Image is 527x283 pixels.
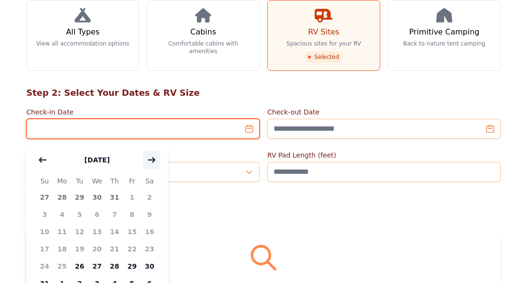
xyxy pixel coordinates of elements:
span: 21 [106,240,123,258]
span: 5 [71,206,88,223]
span: 14 [106,223,123,240]
span: Mo [54,175,71,187]
h3: All Types [66,26,99,38]
span: 31 [106,189,123,206]
span: Sa [141,175,158,187]
span: 11 [54,223,71,240]
span: Th [106,175,123,187]
span: 16 [141,223,158,240]
label: Check-in Date [26,107,260,117]
p: View all accommodation options [36,40,130,47]
span: Fr [123,175,141,187]
span: 15 [123,223,141,240]
span: 7 [106,206,123,223]
span: 20 [88,240,106,258]
label: RV Pad Length (feet) [267,150,501,160]
p: Back to nature tent camping [403,40,485,47]
p: Comfortable cabins with amenities [155,40,252,55]
span: 13 [88,223,106,240]
span: 26 [71,258,88,275]
span: 30 [88,189,106,206]
span: 19 [71,240,88,258]
span: 27 [36,189,54,206]
h2: Step 2: Select Your Dates & RV Size [26,86,501,100]
span: 25 [54,258,71,275]
h3: RV Sites [308,26,339,38]
span: 12 [71,223,88,240]
span: 10 [36,223,54,240]
span: 3 [36,206,54,223]
span: Su [36,175,54,187]
span: 28 [106,258,123,275]
span: 8 [123,206,141,223]
p: Spacious sites for your RV [286,40,361,47]
h3: Primitive Camping [409,26,480,38]
span: 24 [36,258,54,275]
span: 17 [36,240,54,258]
label: Check-out Date [267,107,501,117]
span: 22 [123,240,141,258]
span: 29 [123,258,141,275]
span: Selected [305,51,343,63]
span: 27 [88,258,106,275]
button: [DATE] [75,150,119,170]
span: 9 [141,206,158,223]
span: 18 [54,240,71,258]
span: 4 [54,206,71,223]
h3: Cabins [190,26,216,38]
span: 29 [71,189,88,206]
span: Tu [71,175,88,187]
span: 23 [141,240,158,258]
span: 28 [54,189,71,206]
span: 1 [123,189,141,206]
span: 30 [141,258,158,275]
span: 6 [88,206,106,223]
span: We [88,175,106,187]
span: 2 [141,189,158,206]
